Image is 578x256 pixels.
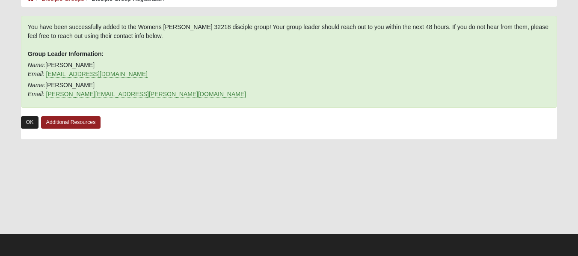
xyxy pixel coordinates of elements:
[28,81,550,99] p: [PERSON_NAME]
[28,71,44,77] i: Email:
[28,50,104,57] b: Group Leader Information:
[28,82,45,88] i: Name:
[28,62,45,68] i: Name:
[41,116,101,129] a: Additional Resources
[46,71,148,78] a: [EMAIL_ADDRESS][DOMAIN_NAME]
[28,91,44,97] i: Email:
[21,116,39,129] a: OK
[21,16,557,108] div: You have been successfully added to the Womens [PERSON_NAME] 32218 disciple group! Your group lea...
[28,61,550,79] p: [PERSON_NAME]
[46,91,246,98] a: [PERSON_NAME][EMAIL_ADDRESS][PERSON_NAME][DOMAIN_NAME]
